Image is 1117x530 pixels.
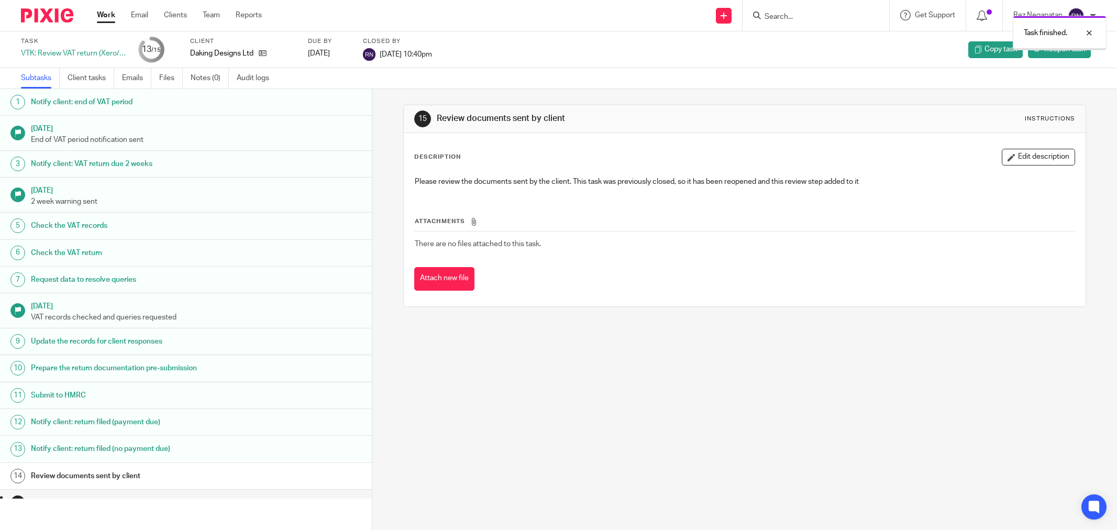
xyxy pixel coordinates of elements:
[31,245,251,261] h1: Check the VAT return
[363,48,375,61] img: svg%3E
[363,37,432,46] label: Closed by
[31,441,251,457] h1: Notify client: return filed (no payment due)
[31,156,251,172] h1: Notify client: VAT return due 2 weeks
[10,495,25,510] div: 15
[415,240,541,248] span: There are no files attached to this task.
[31,135,361,145] p: End of VAT period notification sent
[308,37,350,46] label: Due by
[414,153,461,161] p: Description
[31,218,251,234] h1: Check the VAT records
[1002,149,1075,165] button: Edit description
[21,8,73,23] img: Pixie
[1025,115,1075,123] div: Instructions
[437,113,767,124] h1: Review documents sent by client
[414,267,474,291] button: Attach new file
[236,10,262,20] a: Reports
[191,68,229,89] a: Notes (0)
[31,414,251,430] h1: Notify client: return filed (payment due)
[31,299,361,312] h1: [DATE]
[10,361,25,376] div: 10
[131,10,148,20] a: Email
[122,68,151,89] a: Emails
[190,37,295,46] label: Client
[31,272,251,288] h1: Request data to resolve queries
[31,468,251,484] h1: Review documents sent by client
[415,218,465,224] span: Attachments
[10,442,25,457] div: 13
[237,68,277,89] a: Audit logs
[380,50,432,58] span: [DATE] 10:40pm
[31,388,251,403] h1: Submit to HMRC
[203,10,220,20] a: Team
[31,495,251,511] h1: Review documents sent by client
[10,334,25,349] div: 9
[10,246,25,260] div: 6
[415,176,1075,187] p: Please review the documents sent by the client. This task was previously closed, so it has been r...
[10,218,25,233] div: 5
[164,10,187,20] a: Clients
[21,68,60,89] a: Subtasks
[1024,28,1067,38] p: Task finished.
[308,48,350,59] div: [DATE]
[190,48,253,59] p: Daking Designs Ltd
[31,312,361,323] p: VAT records checked and queries requested
[1068,7,1085,24] img: svg%3E
[31,196,361,207] p: 2 week warning sent
[31,183,361,196] h1: [DATE]
[10,95,25,109] div: 1
[10,157,25,171] div: 3
[21,37,126,46] label: Task
[142,43,161,56] div: 13
[31,121,361,134] h1: [DATE]
[31,334,251,349] h1: Update the records for client responses
[31,360,251,376] h1: Prepare the return documentation pre-submission
[10,272,25,287] div: 7
[151,47,161,53] small: /15
[10,469,25,483] div: 14
[97,10,115,20] a: Work
[31,94,251,110] h1: Notify client: end of VAT period
[414,111,431,127] div: 15
[68,68,114,89] a: Client tasks
[10,388,25,403] div: 11
[21,48,126,59] div: VTK: Review VAT return (Xero/QBO)
[10,415,25,429] div: 12
[159,68,183,89] a: Files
